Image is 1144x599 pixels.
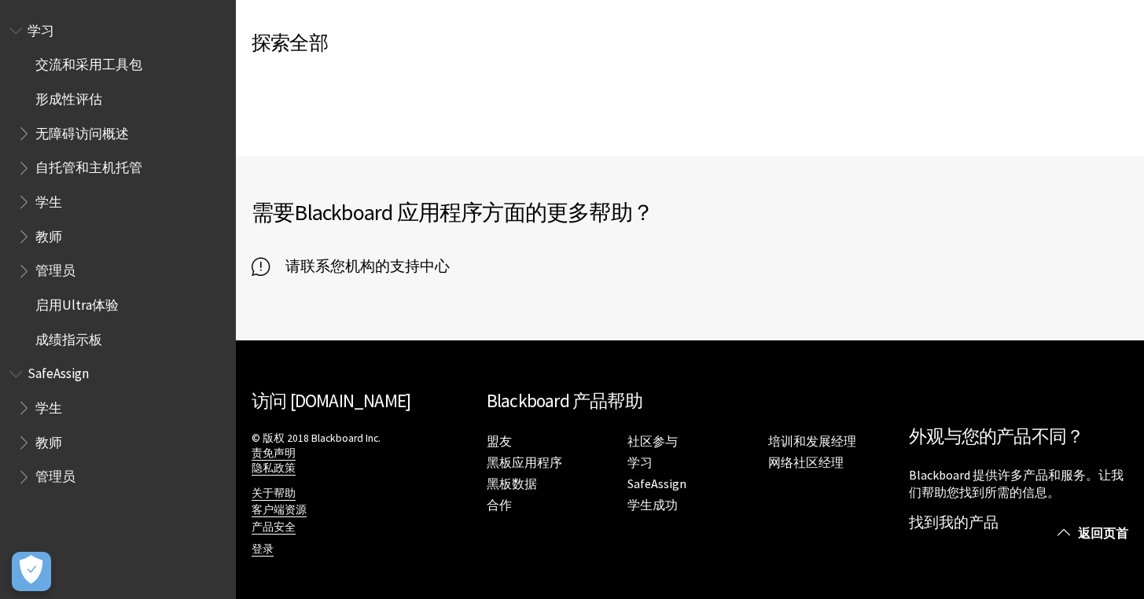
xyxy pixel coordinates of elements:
font: 教师 [35,434,62,451]
a: 黑板数据 [487,476,537,492]
font: 探索全部 [252,30,328,55]
font: 黑板应用程序 [487,454,562,470]
font: Blackboard 提供许多产品和服务。让我们帮助您找到所需的信息。 [909,467,1124,500]
font: Blackboard 产品帮助 [487,389,642,412]
font: SafeAssign [627,476,686,491]
a: SafeAssign [627,476,686,492]
font: 社区参与 [627,433,678,449]
font: 网络社区经理 [768,454,844,470]
font: 无障碍访问概述 [35,125,129,142]
font: 责免声明 [252,446,296,460]
nav: Blackboard SafeAssign 的书籍大纲 [9,361,226,491]
font: 成绩指示板 [35,331,102,348]
a: 客户端资源 [252,503,307,517]
a: 返回页首 [1046,519,1144,548]
a: 网络社区经理 [768,454,844,471]
a: 找到我的产品 [909,513,999,531]
font: 隐私政策 [252,461,296,475]
font: 学生 [35,399,62,417]
font: 管理员 [35,262,75,279]
a: 登录 [252,542,274,557]
font: 自托管和主机托管 [35,159,142,176]
font: 学生 [35,193,62,211]
a: 学习 [627,454,653,471]
button: 打开偏好设置 [12,552,51,591]
font: 登录 [252,542,274,556]
font: Blackboard 应用程序 [294,198,482,226]
a: 关于帮助 [252,487,296,501]
font: 方面的更多帮助？ [482,198,653,226]
a: 学生成功 [627,497,678,513]
font: 交流和采用工具包 [35,56,142,73]
font: 培训和发展经理 [768,433,856,449]
a: 合作 [487,497,512,513]
font: 管理员 [35,468,75,485]
font: 需要 [252,198,294,226]
a: 访问 [DOMAIN_NAME] [252,389,410,412]
font: 形成性评估 [35,90,102,108]
a: 产品安全 [252,520,296,535]
font: 请联系您机构的支持中心 [285,255,450,278]
font: 黑板数据 [487,476,537,491]
font: 关于帮助 [252,487,296,500]
font: 外观与您的产品不同？ [909,424,1083,447]
a: 培训和发展经理 [768,433,856,450]
font: 盟友 [487,433,512,449]
font: 返回页首 [1078,525,1128,541]
font: © 版权 2018 Blackboard Inc. [252,432,381,445]
font: 教师 [35,228,62,245]
a: 隐私政策 [252,461,296,476]
font: 启用Ultra体验 [35,296,119,314]
font: 学习 [627,454,653,470]
a: 社区参与 [627,433,678,450]
a: 请联系您机构的支持中心 [252,255,450,278]
a: 责免声明 [252,446,296,461]
font: 产品安全 [252,520,296,534]
nav: Blackboard Learn 帮助的书籍大纲 [9,17,226,353]
font: SafeAssign [28,365,89,382]
font: 学习 [28,22,54,39]
a: 盟友 [487,433,512,450]
a: 黑板应用程序 [487,454,562,471]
